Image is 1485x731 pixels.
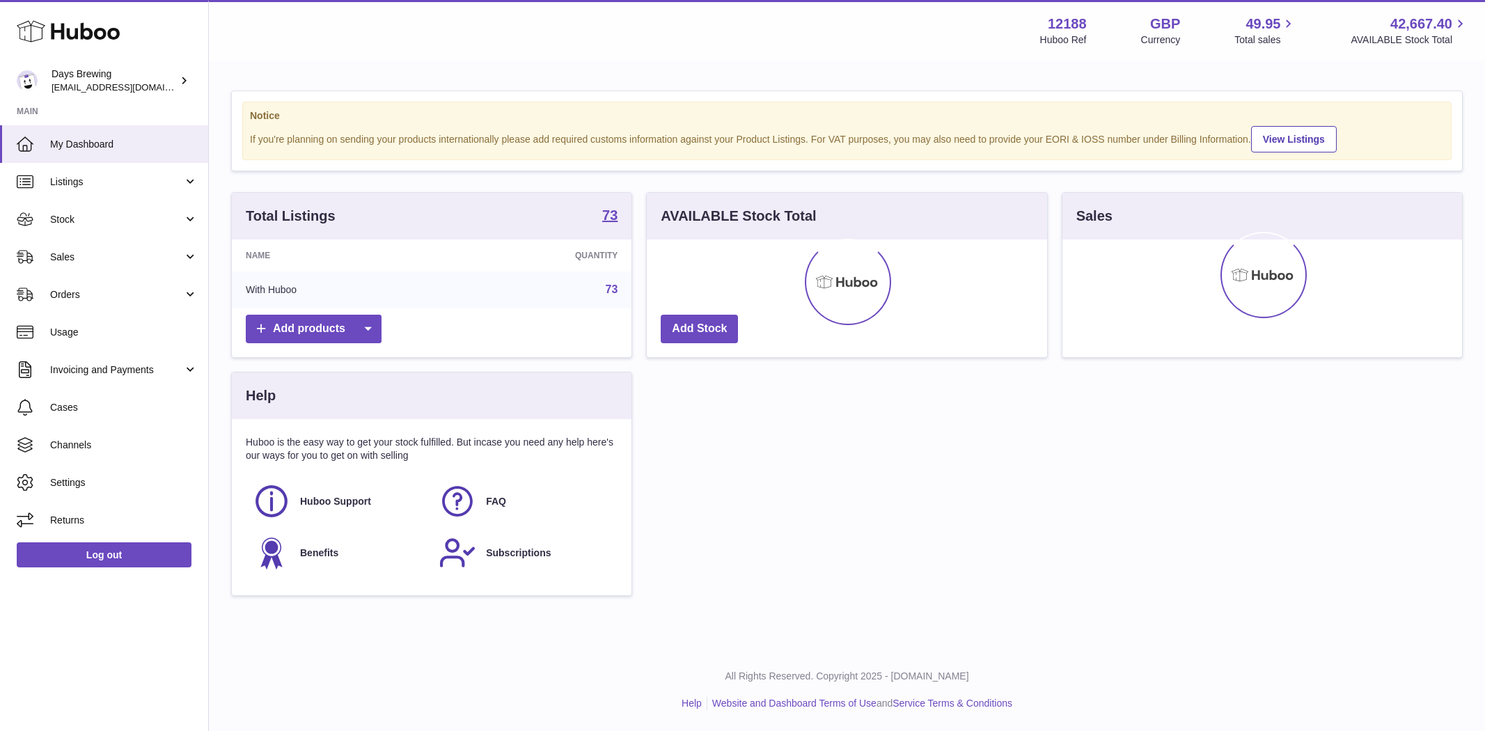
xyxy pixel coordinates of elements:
[300,495,371,508] span: Huboo Support
[300,547,338,560] span: Benefits
[1251,126,1337,152] a: View Listings
[52,81,205,93] span: [EMAIL_ADDRESS][DOMAIN_NAME]
[1234,15,1296,47] a: 49.95 Total sales
[606,283,618,295] a: 73
[50,251,183,264] span: Sales
[1048,15,1087,33] strong: 12188
[253,482,425,520] a: Huboo Support
[661,315,738,343] a: Add Stock
[893,698,1012,709] a: Service Terms & Conditions
[50,213,183,226] span: Stock
[682,698,702,709] a: Help
[1040,33,1087,47] div: Huboo Ref
[17,542,191,567] a: Log out
[1351,15,1468,47] a: 42,667.40 AVAILABLE Stock Total
[232,239,443,272] th: Name
[602,208,618,225] a: 73
[50,401,198,414] span: Cases
[1351,33,1468,47] span: AVAILABLE Stock Total
[707,697,1012,710] li: and
[439,534,611,572] a: Subscriptions
[246,386,276,405] h3: Help
[1246,15,1280,33] span: 49.95
[1150,15,1180,33] strong: GBP
[50,514,198,527] span: Returns
[602,208,618,222] strong: 73
[250,124,1444,152] div: If you're planning on sending your products internationally please add required customs informati...
[439,482,611,520] a: FAQ
[50,439,198,452] span: Channels
[246,207,336,226] h3: Total Listings
[1076,207,1113,226] h3: Sales
[50,476,198,489] span: Settings
[220,670,1474,683] p: All Rights Reserved. Copyright 2025 - [DOMAIN_NAME]
[50,175,183,189] span: Listings
[246,315,382,343] a: Add products
[712,698,877,709] a: Website and Dashboard Terms of Use
[52,68,177,94] div: Days Brewing
[250,109,1444,123] strong: Notice
[443,239,631,272] th: Quantity
[1141,33,1181,47] div: Currency
[1234,33,1296,47] span: Total sales
[486,547,551,560] span: Subscriptions
[246,436,618,462] p: Huboo is the easy way to get your stock fulfilled. But incase you need any help here's our ways f...
[253,534,425,572] a: Benefits
[232,272,443,308] td: With Huboo
[661,207,816,226] h3: AVAILABLE Stock Total
[17,70,38,91] img: internalAdmin-12188@internal.huboo.com
[50,288,183,301] span: Orders
[50,138,198,151] span: My Dashboard
[486,495,506,508] span: FAQ
[50,326,198,339] span: Usage
[1390,15,1452,33] span: 42,667.40
[50,363,183,377] span: Invoicing and Payments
